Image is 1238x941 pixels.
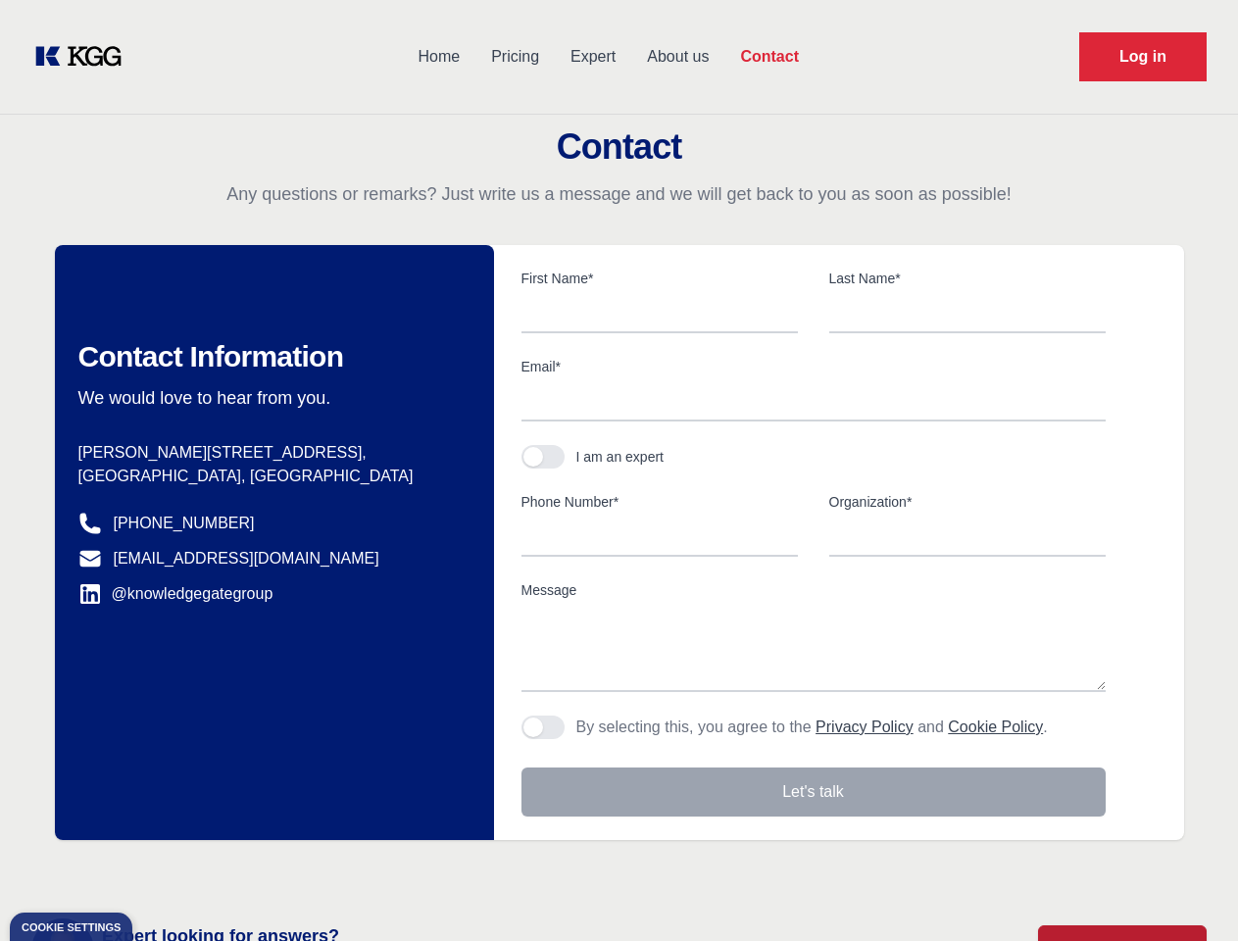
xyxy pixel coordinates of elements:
p: [GEOGRAPHIC_DATA], [GEOGRAPHIC_DATA] [78,465,463,488]
p: [PERSON_NAME][STREET_ADDRESS], [78,441,463,465]
label: Message [521,580,1106,600]
a: Cookie Policy [948,718,1043,735]
a: Pricing [475,31,555,82]
label: Last Name* [829,269,1106,288]
label: Phone Number* [521,492,798,512]
iframe: Chat Widget [1140,847,1238,941]
a: Home [402,31,475,82]
p: By selecting this, you agree to the and . [576,716,1048,739]
label: Email* [521,357,1106,376]
a: @knowledgegategroup [78,582,273,606]
label: First Name* [521,269,798,288]
a: [EMAIL_ADDRESS][DOMAIN_NAME] [114,547,379,570]
a: Expert [555,31,631,82]
button: Let's talk [521,768,1106,817]
h2: Contact [24,127,1214,167]
p: Any questions or remarks? Just write us a message and we will get back to you as soon as possible! [24,182,1214,206]
h2: Contact Information [78,339,463,374]
a: Contact [724,31,815,82]
a: [PHONE_NUMBER] [114,512,255,535]
a: Request Demo [1079,32,1207,81]
a: About us [631,31,724,82]
a: KOL Knowledge Platform: Talk to Key External Experts (KEE) [31,41,137,73]
div: Cookie settings [22,922,121,933]
div: I am an expert [576,447,665,467]
a: Privacy Policy [816,718,914,735]
p: We would love to hear from you. [78,386,463,410]
label: Organization* [829,492,1106,512]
